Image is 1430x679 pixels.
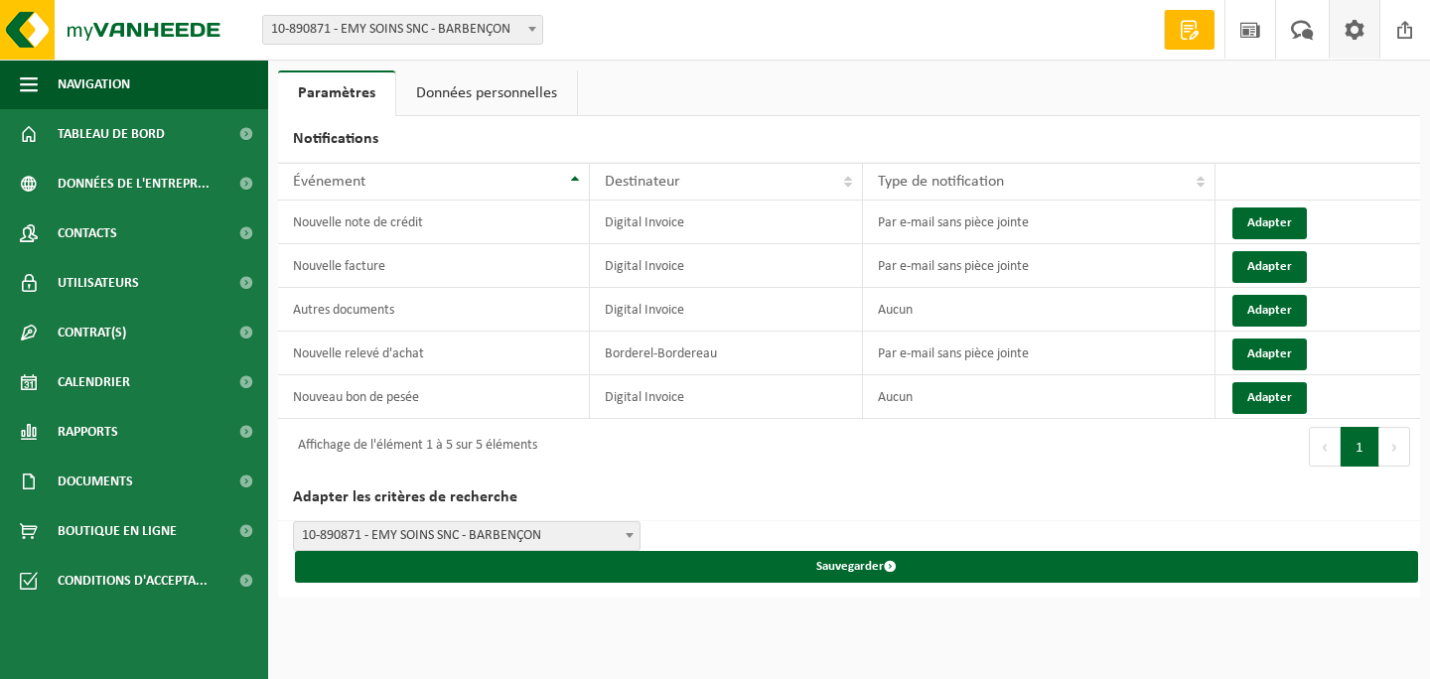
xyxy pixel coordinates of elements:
h2: Notifications [278,116,1420,163]
td: Nouvelle note de crédit [278,201,590,244]
span: Type de notification [878,174,1004,190]
span: 10-890871 - EMY SOINS SNC - BARBENÇON [293,521,641,551]
button: Adapter [1232,295,1307,327]
button: Adapter [1232,339,1307,370]
td: Nouveau bon de pesée [278,375,590,419]
button: Next [1379,427,1410,467]
span: Navigation [58,60,130,109]
td: Digital Invoice [590,288,863,332]
td: Par e-mail sans pièce jointe [863,332,1215,375]
div: Affichage de l'élément 1 à 5 sur 5 éléments [288,429,537,465]
td: Autres documents [278,288,590,332]
button: Adapter [1232,207,1307,239]
span: Destinateur [605,174,680,190]
button: Adapter [1232,251,1307,283]
span: Rapports [58,407,118,457]
button: Previous [1309,427,1341,467]
td: Par e-mail sans pièce jointe [863,244,1215,288]
h2: Adapter les critères de recherche [278,475,1420,521]
span: Conditions d'accepta... [58,556,208,606]
td: Nouvelle facture [278,244,590,288]
span: Événement [293,174,365,190]
td: Digital Invoice [590,201,863,244]
span: 10-890871 - EMY SOINS SNC - BARBENÇON [263,16,542,44]
button: Adapter [1232,382,1307,414]
span: Documents [58,457,133,506]
button: 1 [1341,427,1379,467]
button: Sauvegarder [295,551,1418,583]
td: Digital Invoice [590,375,863,419]
span: Utilisateurs [58,258,139,308]
td: Par e-mail sans pièce jointe [863,201,1215,244]
span: 10-890871 - EMY SOINS SNC - BARBENÇON [262,15,543,45]
a: Paramètres [278,70,395,116]
span: Boutique en ligne [58,506,177,556]
span: Tableau de bord [58,109,165,159]
td: Aucun [863,375,1215,419]
span: Données de l'entrepr... [58,159,210,208]
span: Calendrier [58,357,130,407]
span: Contrat(s) [58,308,126,357]
span: Contacts [58,208,117,258]
a: Données personnelles [396,70,577,116]
td: Digital Invoice [590,244,863,288]
td: Nouvelle relevé d'achat [278,332,590,375]
span: 10-890871 - EMY SOINS SNC - BARBENÇON [294,522,640,550]
td: Borderel-Bordereau [590,332,863,375]
td: Aucun [863,288,1215,332]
